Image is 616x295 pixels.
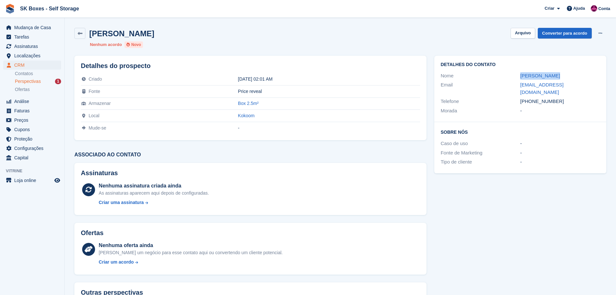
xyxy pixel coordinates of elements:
a: Box 2.5m² [238,101,259,106]
a: Contatos [15,71,61,77]
div: [DATE] 02:01 AM [238,76,420,82]
h2: Detalhes do contato [441,62,600,67]
h2: [PERSON_NAME] [89,29,154,38]
span: Criar [545,5,554,12]
div: Caso de uso [441,140,520,147]
span: Mude-se [89,125,106,130]
div: Criar um acordo [99,259,134,266]
a: [EMAIL_ADDRESS][DOMAIN_NAME] [520,82,564,95]
a: menu [3,42,61,51]
span: Ajuda [573,5,585,12]
div: Nome [441,72,520,80]
span: Cupons [14,125,53,134]
span: CRM [14,61,53,70]
a: Perspectivas 1 [15,78,61,85]
li: Novo [124,41,143,48]
a: Converter para acordo [538,28,592,39]
a: menu [3,144,61,153]
a: menu [3,97,61,106]
div: - [520,158,600,166]
div: - [520,107,600,115]
div: Telefone [441,98,520,105]
span: Armazenar [89,101,111,106]
span: Tarefas [14,32,53,41]
a: Criar uma assinatura [99,199,209,206]
a: menu [3,176,61,185]
div: - [238,125,420,130]
div: Price reveal [238,89,420,94]
span: Localizações [14,51,53,60]
a: Kokoom [238,113,254,118]
div: 1 [55,79,61,84]
span: Capital [14,153,53,162]
a: Ofertas [15,86,61,93]
h2: Detalhes do prospecto [81,62,420,70]
div: As assinaturas aparecem aqui depois de configuradas. [99,190,209,197]
div: - [520,149,600,157]
span: Vitrine [6,168,64,174]
h3: Associado ao contato [74,152,427,158]
a: [PERSON_NAME] [520,73,560,78]
div: Tipo de cliente [441,158,520,166]
li: Nenhum acordo [90,41,122,48]
div: [PERSON_NAME] um negócio para esse contato aqui ou convertendo um cliente potencial. [99,249,283,256]
span: Mudança de Casa [14,23,53,32]
div: [PHONE_NUMBER] [520,98,600,105]
div: Nenhuma oferta ainda [99,242,283,249]
button: Arquivo [511,28,535,39]
img: Joana Alegria [591,5,597,12]
h2: Ofertas [81,229,103,237]
div: Fonte de Marketing [441,149,520,157]
a: menu [3,32,61,41]
div: Morada [441,107,520,115]
span: Assinaturas [14,42,53,51]
a: menu [3,134,61,143]
span: Fonte [89,89,100,94]
div: Email [441,81,520,96]
span: Preços [14,116,53,125]
span: Análise [14,97,53,106]
h2: Sobre Nós [441,129,600,135]
a: menu [3,153,61,162]
a: menu [3,106,61,115]
a: menu [3,51,61,60]
div: Nenhuma assinatura criada ainda [99,182,209,190]
span: Faturas [14,106,53,115]
span: Perspectivas [15,78,41,85]
span: Proteção [14,134,53,143]
span: Configurações [14,144,53,153]
span: Local [89,113,99,118]
a: Criar um acordo [99,259,283,266]
span: Criado [89,76,102,82]
a: menu [3,61,61,70]
a: menu [3,116,61,125]
a: SK Boxes - Self Storage [17,3,81,14]
a: menu [3,125,61,134]
div: Criar uma assinatura [99,199,144,206]
span: Loja online [14,176,53,185]
div: - [520,140,600,147]
a: Loja de pré-visualização [53,176,61,184]
span: Ofertas [15,86,30,93]
a: menu [3,23,61,32]
h2: Assinaturas [81,169,420,177]
span: Conta [598,6,610,12]
img: stora-icon-8386f47178a22dfd0bd8f6a31ec36ba5ce8667c1dd55bd0f319d3a0aa187defe.svg [5,4,15,14]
